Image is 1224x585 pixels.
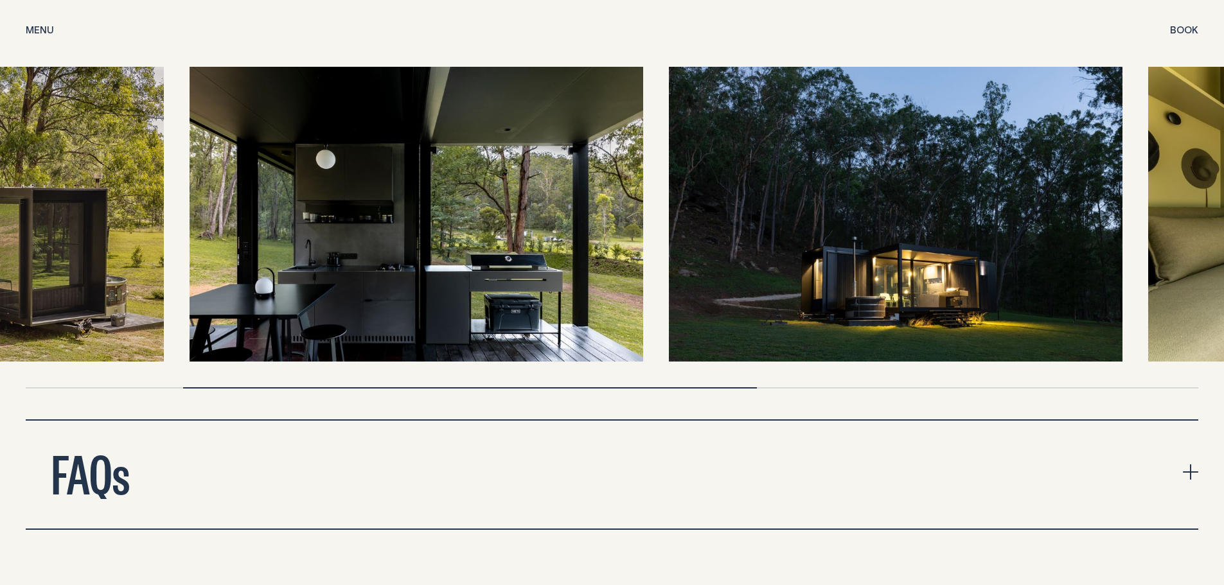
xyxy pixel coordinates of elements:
span: Book [1170,25,1198,35]
span: Menu [26,25,54,35]
button: expand accordion [26,421,1198,528]
button: show booking tray [1170,23,1198,39]
button: show menu [26,23,54,39]
h2: FAQs [51,446,130,498]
